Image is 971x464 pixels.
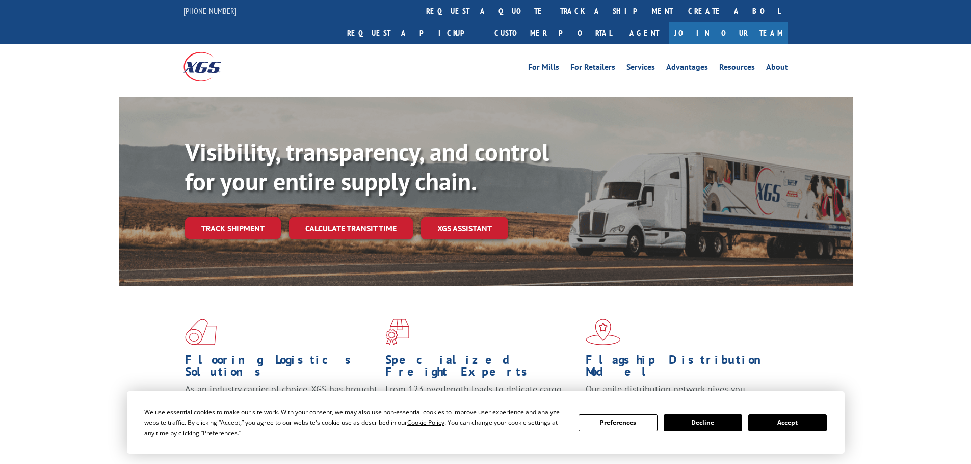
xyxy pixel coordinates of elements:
[407,418,444,427] span: Cookie Policy
[748,414,827,431] button: Accept
[586,383,773,407] span: Our agile distribution network gives you nationwide inventory management on demand.
[185,217,281,239] a: Track shipment
[626,63,655,74] a: Services
[570,63,615,74] a: For Retailers
[487,22,619,44] a: Customer Portal
[528,63,559,74] a: For Mills
[586,319,621,345] img: xgs-icon-flagship-distribution-model-red
[185,383,377,419] span: As an industry carrier of choice, XGS has brought innovation and dedication to flooring logistics...
[385,353,578,383] h1: Specialized Freight Experts
[666,63,708,74] a: Advantages
[719,63,755,74] a: Resources
[339,22,487,44] a: Request a pickup
[664,414,742,431] button: Decline
[127,391,845,454] div: Cookie Consent Prompt
[586,353,778,383] h1: Flagship Distribution Model
[183,6,237,16] a: [PHONE_NUMBER]
[185,136,549,197] b: Visibility, transparency, and control for your entire supply chain.
[669,22,788,44] a: Join Our Team
[619,22,669,44] a: Agent
[185,353,378,383] h1: Flooring Logistics Solutions
[203,429,238,438] span: Preferences
[385,383,578,428] p: From 123 overlength loads to delicate cargo, our experienced staff knows the best way to move you...
[385,319,409,345] img: xgs-icon-focused-on-flooring-red
[185,319,217,345] img: xgs-icon-total-supply-chain-intelligence-red
[421,217,508,239] a: XGS ASSISTANT
[766,63,788,74] a: About
[579,414,657,431] button: Preferences
[144,406,566,439] div: We use essential cookies to make our site work. With your consent, we may also use non-essential ...
[289,217,413,239] a: Calculate transit time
